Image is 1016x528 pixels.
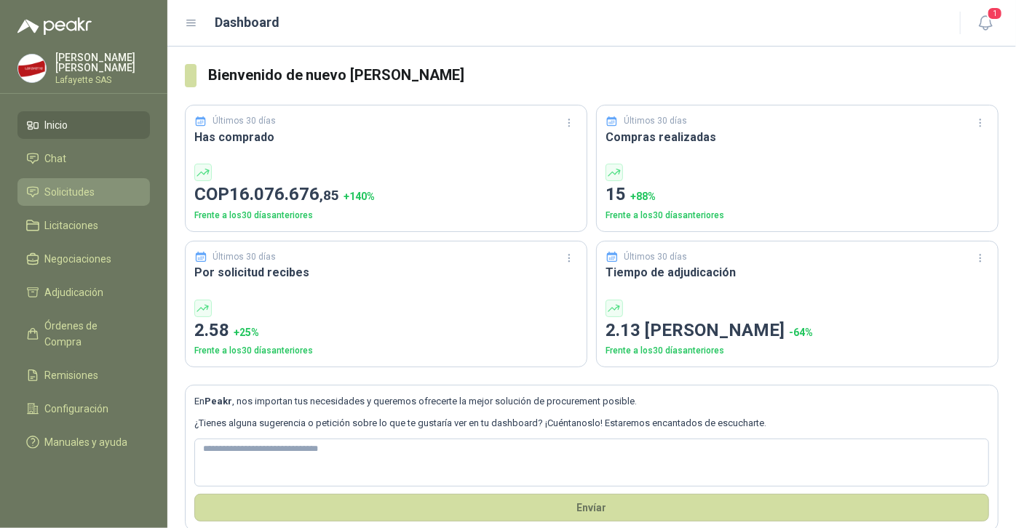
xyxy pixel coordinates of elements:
span: + 25 % [234,327,259,338]
a: Manuales y ayuda [17,428,150,456]
img: Logo peakr [17,17,92,35]
span: Negociaciones [45,251,112,267]
button: 1 [972,10,999,36]
p: 2.58 [194,317,578,345]
a: Adjudicación [17,279,150,306]
p: Frente a los 30 días anteriores [194,344,578,358]
p: [PERSON_NAME] [PERSON_NAME] [55,52,150,73]
button: Envíar [194,494,989,521]
h3: Tiempo de adjudicación [606,263,989,281]
a: Remisiones [17,361,150,389]
span: -64 % [789,327,813,338]
span: ,85 [320,187,339,204]
a: Inicio [17,111,150,139]
span: Remisiones [45,367,99,383]
a: Órdenes de Compra [17,312,150,356]
span: Órdenes de Compra [45,318,136,350]
a: Chat [17,145,150,172]
p: 2.13 [PERSON_NAME] [606,317,989,345]
h3: Por solicitud recibes [194,263,578,281]
span: 1 [987,7,1003,20]
h3: Compras realizadas [606,128,989,146]
h3: Has comprado [194,128,578,146]
p: Lafayette SAS [55,76,150,84]
span: Solicitudes [45,184,95,200]
a: Negociaciones [17,245,150,273]
p: Frente a los 30 días anteriores [194,209,578,223]
span: Licitaciones [45,217,99,233]
span: + 88 % [630,191,656,202]
a: Configuración [17,395,150,423]
img: Company Logo [18,55,46,82]
h3: Bienvenido de nuevo [PERSON_NAME] [208,64,999,87]
p: Frente a los 30 días anteriores [606,209,989,223]
p: En , nos importan tus necesidades y queremos ofrecerte la mejor solución de procurement posible. [194,394,989,409]
span: Inicio [45,117,68,133]
p: Últimos 30 días [213,114,277,128]
span: Configuración [45,401,109,417]
a: Licitaciones [17,212,150,239]
span: Chat [45,151,67,167]
h1: Dashboard [215,12,280,33]
a: Solicitudes [17,178,150,206]
p: 15 [606,181,989,209]
p: Últimos 30 días [213,250,277,264]
span: + 140 % [344,191,375,202]
span: Manuales y ayuda [45,434,128,450]
p: Frente a los 30 días anteriores [606,344,989,358]
p: COP [194,181,578,209]
span: 16.076.676 [229,184,339,204]
p: ¿Tienes alguna sugerencia o petición sobre lo que te gustaría ver en tu dashboard? ¡Cuéntanoslo! ... [194,416,989,431]
span: Adjudicación [45,284,104,300]
p: Últimos 30 días [624,250,688,264]
p: Últimos 30 días [624,114,688,128]
b: Peakr [205,396,232,407]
